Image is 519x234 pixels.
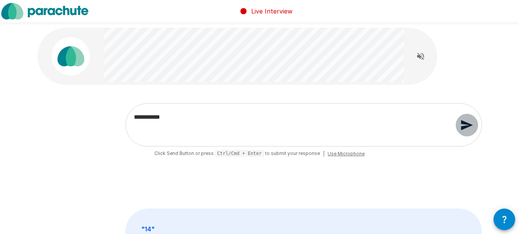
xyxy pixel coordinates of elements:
p: Live Interview [251,7,292,16]
button: Read questions aloud [413,49,428,64]
b: " 14 " [141,225,155,233]
span: Click Send Button or press to submit your response [154,150,320,158]
span: Use Microphone [328,150,365,158]
span: | [323,150,325,158]
img: parachute_avatar.png [51,37,90,76]
pre: Ctrl/Cmd + Enter [215,150,264,157]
